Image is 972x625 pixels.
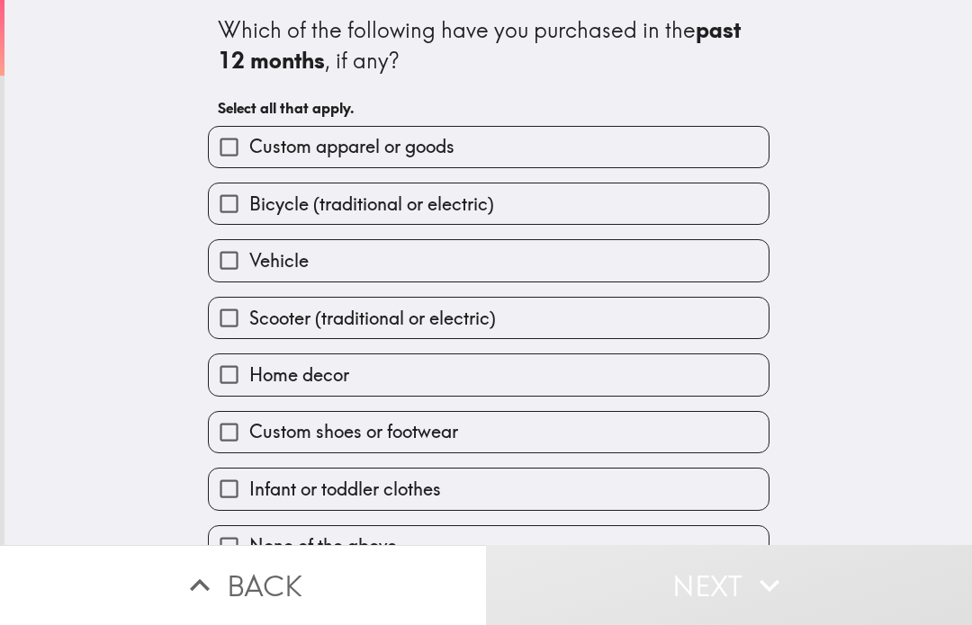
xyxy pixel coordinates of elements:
[209,412,769,452] button: Custom shoes or footwear
[249,248,309,273] span: Vehicle
[218,15,760,76] div: Which of the following have you purchased in the , if any?
[209,183,769,224] button: Bicycle (traditional or electric)
[249,477,441,502] span: Infant or toddler clothes
[209,298,769,338] button: Scooter (traditional or electric)
[209,240,769,281] button: Vehicle
[249,533,397,558] span: None of the above
[249,306,496,331] span: Scooter (traditional or electric)
[218,98,760,118] h6: Select all that apply.
[249,192,494,217] span: Bicycle (traditional or electric)
[249,134,454,159] span: Custom apparel or goods
[209,127,769,167] button: Custom apparel or goods
[486,545,972,625] button: Next
[218,16,746,74] b: past 12 months
[209,469,769,509] button: Infant or toddler clothes
[209,354,769,395] button: Home decor
[249,419,458,444] span: Custom shoes or footwear
[209,526,769,567] button: None of the above
[249,362,349,388] span: Home decor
